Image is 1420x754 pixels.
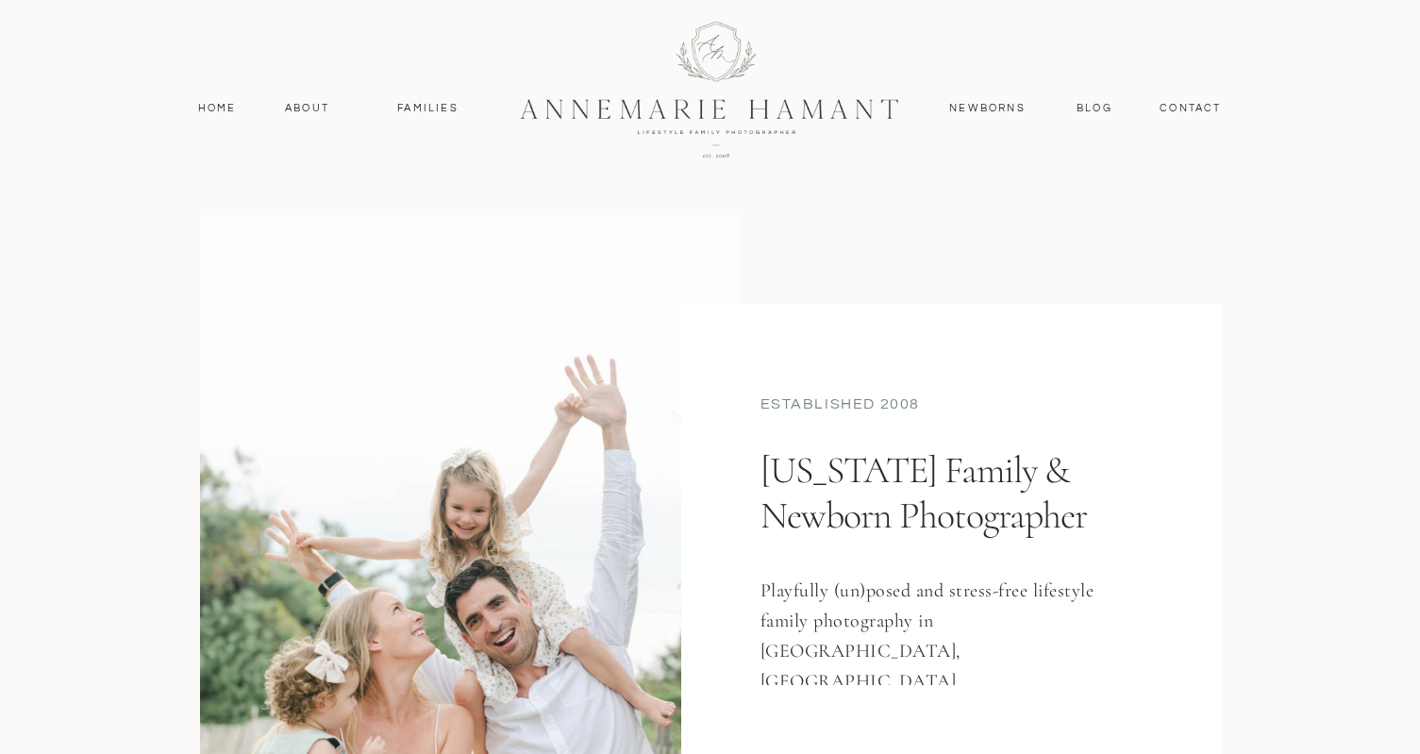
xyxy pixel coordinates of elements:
a: Blog [1073,100,1117,117]
a: contact [1150,100,1232,117]
a: About [280,100,335,117]
a: Home [190,100,245,117]
h3: Playfully (un)posed and stress-free lifestyle family photography in [GEOGRAPHIC_DATA], [GEOGRAPHI... [760,576,1116,685]
h1: [US_STATE] Family & Newborn Photographer [760,447,1134,611]
a: Families [386,100,471,117]
a: Newborns [943,100,1033,117]
div: established 2008 [760,394,1144,419]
